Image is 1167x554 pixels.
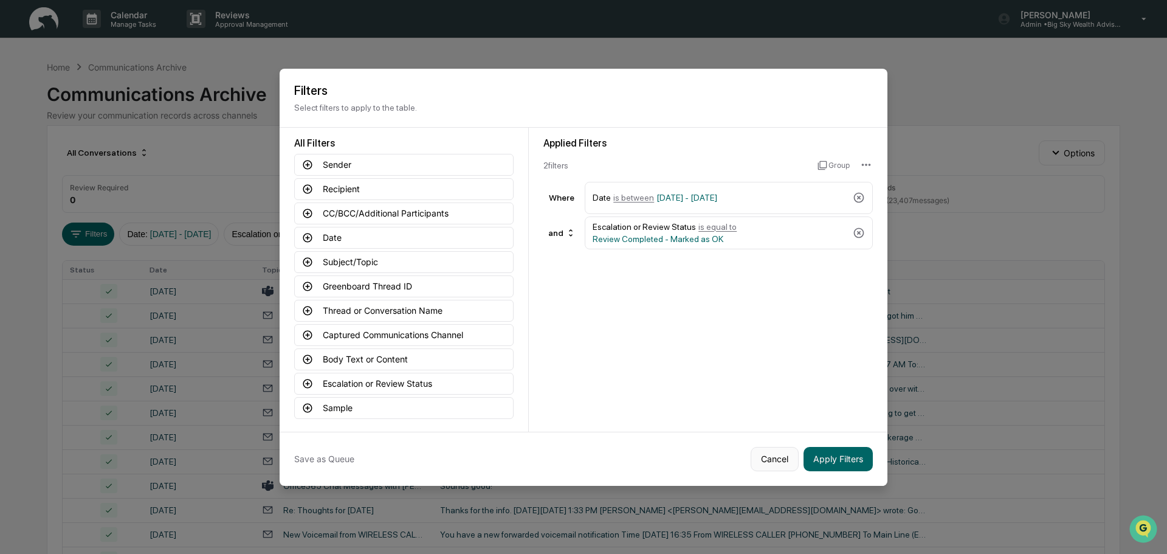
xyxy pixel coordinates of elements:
button: Body Text or Content [294,348,514,370]
span: Preclearance [24,153,78,165]
button: Start new chat [207,97,221,111]
p: How can we help? [12,26,221,45]
button: Recipient [294,178,514,200]
div: and [543,223,580,243]
span: Review Completed - Marked as OK [593,234,723,244]
h2: Filters [294,83,873,98]
button: Captured Communications Channel [294,324,514,346]
iframe: Open customer support [1128,514,1161,547]
button: Sender [294,154,514,176]
div: 🔎 [12,178,22,187]
div: Applied Filters [543,137,873,149]
span: is between [613,193,654,203]
button: CC/BCC/Additional Participants [294,203,514,224]
a: 🗄️Attestations [83,148,156,170]
button: Subject/Topic [294,251,514,273]
div: Start new chat [41,93,199,105]
button: Sample [294,397,514,419]
div: 🖐️ [12,154,22,164]
button: Thread or Conversation Name [294,300,514,322]
div: 🗄️ [88,154,98,164]
div: We're available if you need us! [41,105,154,115]
a: 🔎Data Lookup [7,171,81,193]
div: Where [543,193,580,203]
button: Group [818,156,850,175]
div: Escalation or Review Status [593,222,848,244]
button: Save as Queue [294,447,354,471]
div: Date [593,187,848,209]
span: [DATE] - [DATE] [656,193,717,203]
a: Powered byPylon [86,206,147,215]
p: Select filters to apply to the table. [294,103,873,113]
span: Data Lookup [24,176,77,189]
button: Escalation or Review Status [294,373,514,395]
button: Date [294,227,514,249]
span: is equal to [698,222,737,232]
a: 🖐️Preclearance [7,148,83,170]
button: Cancel [751,447,799,471]
button: Greenboard Thread ID [294,275,514,297]
span: Pylon [121,206,147,215]
span: Attestations [100,153,151,165]
div: All Filters [294,137,514,149]
button: Apply Filters [804,447,873,471]
img: 1746055101610-c473b297-6a78-478c-a979-82029cc54cd1 [12,93,34,115]
div: 2 filter s [543,161,808,170]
